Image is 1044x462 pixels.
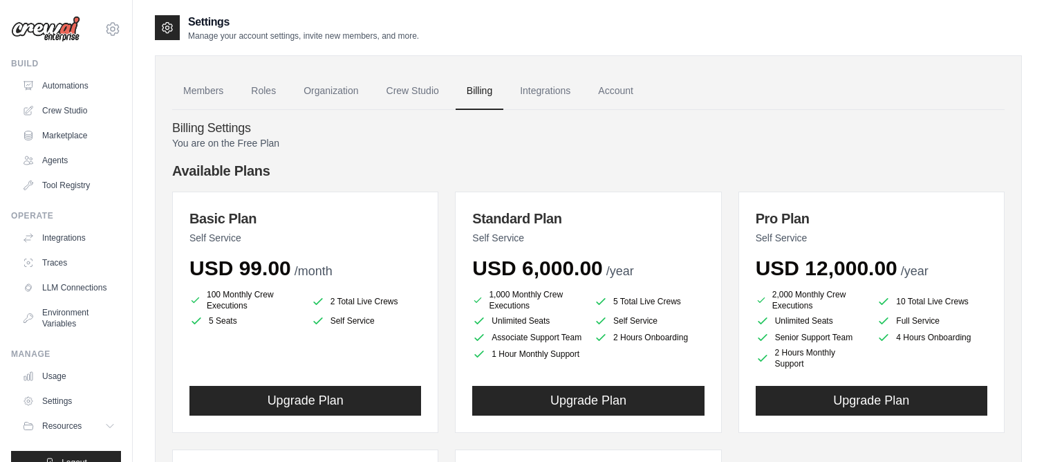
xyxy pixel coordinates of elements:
[877,331,987,344] li: 4 Hours Onboarding
[756,347,866,369] li: 2 Hours Monthly Support
[456,73,503,110] a: Billing
[877,314,987,328] li: Full Service
[17,415,121,437] button: Resources
[375,73,450,110] a: Crew Studio
[17,277,121,299] a: LLM Connections
[472,289,583,311] li: 1,000 Monthly Crew Executions
[756,209,987,228] h3: Pro Plan
[11,58,121,69] div: Build
[240,73,287,110] a: Roles
[472,209,704,228] h3: Standard Plan
[189,386,421,416] button: Upgrade Plan
[17,302,121,335] a: Environment Variables
[472,386,704,416] button: Upgrade Plan
[472,231,704,245] p: Self Service
[472,331,583,344] li: Associate Support Team
[172,136,1005,150] p: You are on the Free Plan
[756,331,866,344] li: Senior Support Team
[11,349,121,360] div: Manage
[17,100,121,122] a: Crew Studio
[188,30,419,41] p: Manage your account settings, invite new members, and more.
[172,73,234,110] a: Members
[472,257,602,279] span: USD 6,000.00
[17,149,121,172] a: Agents
[756,314,866,328] li: Unlimited Seats
[189,231,421,245] p: Self Service
[594,292,705,311] li: 5 Total Live Crews
[594,314,705,328] li: Self Service
[11,210,121,221] div: Operate
[172,121,1005,136] h4: Billing Settings
[756,386,987,416] button: Upgrade Plan
[172,161,1005,181] h4: Available Plans
[17,75,121,97] a: Automations
[189,257,291,279] span: USD 99.00
[606,264,634,278] span: /year
[188,14,419,30] h2: Settings
[17,390,121,412] a: Settings
[472,314,583,328] li: Unlimited Seats
[295,264,333,278] span: /month
[594,331,705,344] li: 2 Hours Onboarding
[17,174,121,196] a: Tool Registry
[756,231,987,245] p: Self Service
[17,252,121,274] a: Traces
[42,421,82,432] span: Resources
[311,292,422,311] li: 2 Total Live Crews
[17,124,121,147] a: Marketplace
[189,314,300,328] li: 5 Seats
[756,289,866,311] li: 2,000 Monthly Crew Executions
[877,292,987,311] li: 10 Total Live Crews
[509,73,581,110] a: Integrations
[17,227,121,249] a: Integrations
[11,16,80,42] img: Logo
[901,264,929,278] span: /year
[189,209,421,228] h3: Basic Plan
[292,73,369,110] a: Organization
[311,314,422,328] li: Self Service
[189,289,300,311] li: 100 Monthly Crew Executions
[587,73,644,110] a: Account
[756,257,897,279] span: USD 12,000.00
[17,365,121,387] a: Usage
[472,347,583,361] li: 1 Hour Monthly Support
